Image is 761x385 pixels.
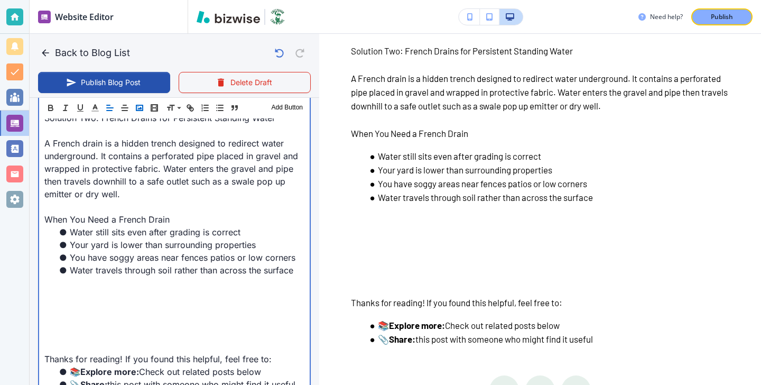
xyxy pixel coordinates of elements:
[351,126,729,140] p: When You Need a French Drain
[650,12,683,22] h3: Need help?
[57,226,304,239] li: Water still sits even after grading is correct
[711,12,733,22] p: Publish
[365,190,730,204] li: Water travels through soil rather than across the surface
[691,8,753,25] button: Publish
[44,353,304,365] p: Thanks for reading! If you found this helpful, feel free to:
[38,72,170,93] button: Publish Blog Post
[57,365,304,378] li: 📚 Check out related posts below
[351,296,729,309] p: Thanks for reading! If you found this helpful, feel free to:
[365,163,730,177] li: Your yard is lower than surrounding properties
[44,137,304,200] p: A French drain is a hidden trench designed to redirect water underground. It contains a perforate...
[365,332,730,346] li: 📎 this post with someone who might find it useful
[365,149,730,163] li: Water still sits even after grading is correct
[55,11,114,23] h2: Website Editor
[269,102,305,114] button: Add Button
[38,11,51,23] img: editor icon
[270,8,285,25] img: Your Logo
[44,213,304,226] p: When You Need a French Drain
[57,264,304,277] li: Water travels through soil rather than across the surface
[365,177,730,190] li: You have soggy areas near fences patios or low corners
[389,320,445,331] strong: Explore more:
[351,44,729,58] p: Solution Two: French Drains for Persistent Standing Water
[38,42,134,63] button: Back to Blog List
[197,11,260,23] img: Bizwise Logo
[57,239,304,251] li: Your yard is lower than surrounding properties
[57,251,304,264] li: You have soggy areas near fences patios or low corners
[351,71,729,113] p: A French drain is a hidden trench designed to redirect water underground. It contains a perforate...
[389,334,415,344] strong: Share:
[80,366,139,377] strong: Explore more:
[179,72,311,93] button: Delete Draft
[365,318,730,332] li: 📚 Check out related posts below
